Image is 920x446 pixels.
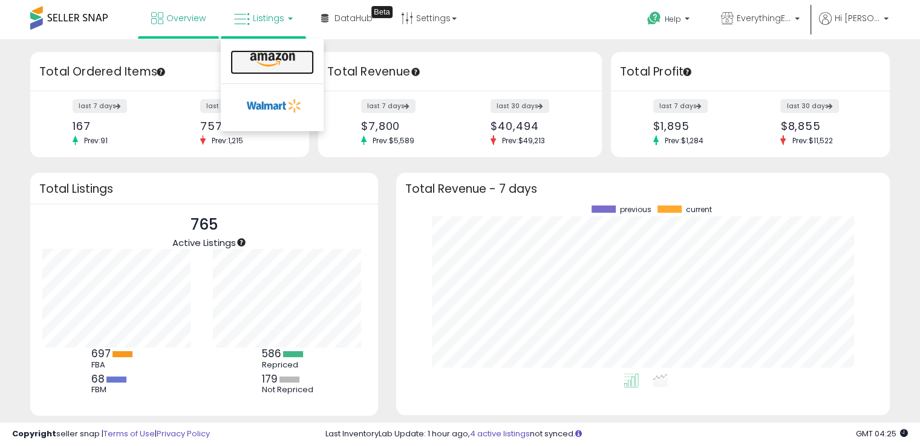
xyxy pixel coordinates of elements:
span: 2025-09-11 04:25 GMT [856,428,908,439]
p: 765 [172,213,236,236]
div: $8,855 [780,120,868,132]
span: Prev: $49,213 [496,135,551,146]
div: Repriced [262,360,316,370]
div: Last InventoryLab Update: 1 hour ago, not synced. [325,428,908,440]
div: $7,800 [361,120,451,132]
label: last 30 days [780,99,839,113]
label: last 30 days [491,99,549,113]
span: DataHub [334,12,373,24]
span: Active Listings [172,236,236,249]
span: Listings [253,12,284,24]
h3: Total Profit [620,63,881,80]
a: Hi [PERSON_NAME] [819,12,889,39]
h3: Total Revenue [327,63,593,80]
div: Tooltip anchor [410,66,421,77]
span: Prev: $11,522 [786,135,838,146]
h3: Total Ordered Items [39,63,300,80]
strong: Copyright [12,428,56,439]
span: Prev: 1,215 [206,135,249,146]
div: $1,895 [653,120,741,132]
b: 179 [262,372,278,386]
span: Prev: $1,284 [659,135,710,146]
div: seller snap | | [12,428,210,440]
b: 697 [91,346,111,361]
span: Overview [166,12,206,24]
label: last 7 days [73,99,127,113]
a: 4 active listings [470,428,530,439]
span: EverythingExpressUS [737,12,791,24]
div: 757 [200,120,288,132]
div: FBM [91,385,146,395]
h3: Total Listings [39,184,369,193]
div: 167 [73,120,160,132]
i: Get Help [647,11,662,26]
span: previous [620,205,651,214]
span: Hi [PERSON_NAME] [835,12,880,24]
div: Tooltip anchor [682,66,693,77]
label: last 7 days [361,99,416,113]
span: Help [665,14,681,24]
div: $40,494 [491,120,581,132]
div: Tooltip anchor [371,6,393,18]
a: Privacy Policy [157,428,210,439]
b: 586 [262,346,281,361]
span: Prev: 91 [78,135,114,146]
div: Tooltip anchor [155,66,166,77]
div: FBA [91,360,146,370]
label: last 30 days [200,99,259,113]
i: Click here to read more about un-synced listings. [575,430,582,438]
span: Prev: $5,589 [367,135,420,146]
label: last 7 days [653,99,708,113]
a: Help [638,2,702,39]
span: current [686,205,712,214]
b: 68 [91,372,105,386]
div: Not Repriced [262,385,316,395]
div: Tooltip anchor [236,237,247,248]
h3: Total Revenue - 7 days [405,184,881,193]
a: Terms of Use [103,428,155,439]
